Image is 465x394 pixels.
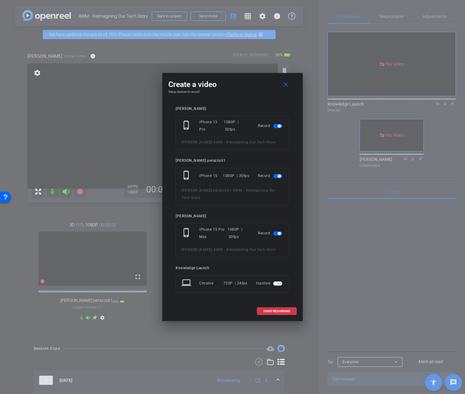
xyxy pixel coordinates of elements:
[258,118,284,133] div: Record
[181,228,192,239] mat-icon: phone_iphone
[199,170,223,181] div: iPhone 15
[212,140,214,144] span: -
[168,90,297,94] h4: Setup devices to record
[199,278,223,289] div: Chrome
[213,140,276,144] span: AWM - Reimagining Our Tech Story
[258,170,284,181] div: Record
[227,226,249,240] div: 1080P | 30fps
[212,248,214,252] span: -
[176,214,289,219] div: [PERSON_NAME]
[263,310,290,313] span: START RECORDING
[282,81,290,89] mat-icon: close
[181,140,212,144] span: [PERSON_NAME]
[199,118,224,133] div: iPhone 13 Pro
[223,278,247,289] div: 720P | 24fps
[181,120,192,131] mat-icon: phone_iphone
[223,170,249,181] div: 1080P | 30fps
[181,278,192,289] mat-icon: laptop
[181,188,231,193] span: [PERSON_NAME] perazzoli1
[224,118,249,133] div: 1080P | 30fps
[181,170,192,181] mat-icon: phone_iphone
[231,188,233,193] span: -
[199,226,227,240] div: iPhone 15 Pro Max
[176,107,289,111] div: [PERSON_NAME]
[176,158,289,163] div: [PERSON_NAME] perazzoli1
[256,278,284,289] div: Inactive
[181,248,212,252] span: [PERSON_NAME]
[213,248,276,252] span: AWM - Reimagining Our Tech Story
[176,266,289,270] div: Knowledge Launch
[168,79,297,90] div: Create a video
[258,226,284,240] div: Record
[257,307,297,315] button: START RECORDING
